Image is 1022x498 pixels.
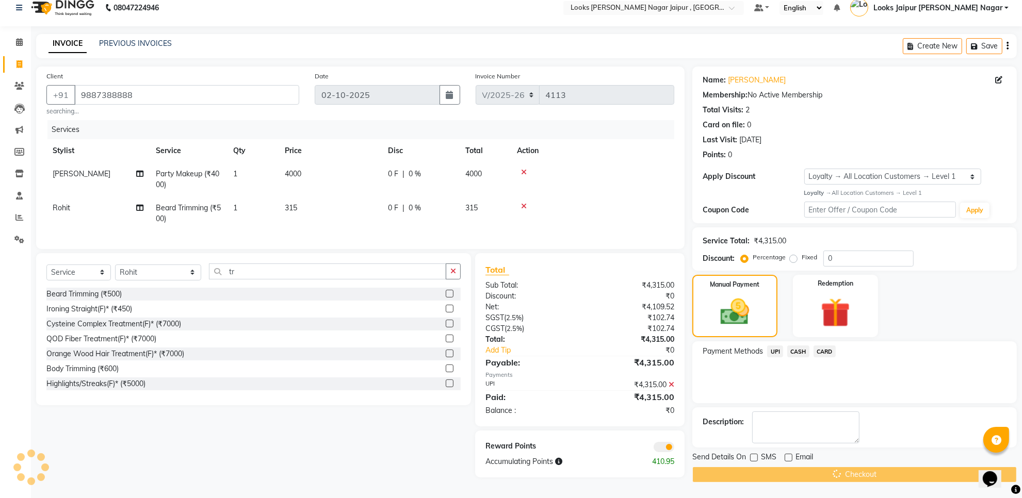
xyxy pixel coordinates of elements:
[46,139,150,162] th: Stylist
[597,345,682,356] div: ₹0
[485,371,674,379] div: Payments
[903,38,962,54] button: Create New
[485,324,505,333] span: CGST
[46,363,119,374] div: Body Trimming (₹600)
[703,253,735,264] div: Discount:
[703,171,804,182] div: Apply Discount
[873,3,1002,13] span: Looks Jaipur [PERSON_NAME] Nagar
[804,189,1007,197] div: All Location Customers → Level 1
[703,135,737,145] div: Last Visit:
[796,452,813,464] span: Email
[156,203,221,223] span: Beard Trimming (₹500)
[478,391,580,403] div: Paid:
[46,378,145,389] div: Highlights/Streaks(F)* (₹5000)
[979,457,1012,488] iframe: chat widget
[787,345,809,357] span: CASH
[233,169,237,178] span: 1
[478,291,580,302] div: Discount:
[285,169,301,178] span: 4000
[382,139,459,162] th: Disc
[48,35,87,53] a: INVOICE
[465,169,482,178] span: 4000
[747,120,751,130] div: 0
[703,90,1007,101] div: No Active Membership
[46,319,181,329] div: Cysteine Complex Treatment(F)* (₹7000)
[478,345,597,356] a: Add Tip
[818,279,853,288] label: Redemption
[580,334,682,345] div: ₹4,315.00
[703,90,748,101] div: Membership:
[478,379,580,390] div: UPI
[506,313,522,322] span: 2.5%
[74,85,299,105] input: Search by Name/Mobile/Email/Code
[511,139,674,162] th: Action
[710,280,760,289] label: Manual Payment
[233,203,237,212] span: 1
[478,323,580,334] div: ( )
[703,346,763,357] span: Payment Methods
[478,356,580,369] div: Payable:
[409,169,421,179] span: 0 %
[728,75,786,86] a: [PERSON_NAME]
[692,452,746,464] span: Send Details On
[478,441,580,452] div: Reward Points
[485,313,504,322] span: SGST
[814,345,836,357] span: CARD
[388,169,398,179] span: 0 F
[46,85,75,105] button: +91
[754,236,786,246] div: ₹4,315.00
[388,203,398,213] span: 0 F
[476,72,521,81] label: Invoice Number
[402,203,404,213] span: |
[279,139,382,162] th: Price
[209,263,446,279] input: Search or Scan
[285,203,297,212] span: 315
[402,169,404,179] span: |
[728,150,732,160] div: 0
[156,169,219,189] span: Party Makeup (₹4000)
[580,356,682,369] div: ₹4,315.00
[580,391,682,403] div: ₹4,315.00
[507,324,522,333] span: 2.5%
[46,107,299,116] small: searching...
[739,135,761,145] div: [DATE]
[459,139,511,162] th: Total
[465,203,478,212] span: 315
[580,312,682,323] div: ₹102.74
[580,302,682,312] div: ₹4,109.52
[703,417,744,427] div: Description:
[804,189,832,196] strong: Loyalty →
[580,280,682,291] div: ₹4,315.00
[580,379,682,390] div: ₹4,315.00
[46,334,156,344] div: QOD Fiber Treatment(F)* (₹7000)
[580,323,682,334] div: ₹102.74
[703,150,726,160] div: Points:
[804,202,956,218] input: Enter Offer / Coupon Code
[703,75,726,86] div: Name:
[227,139,279,162] th: Qty
[802,253,817,262] label: Fixed
[478,405,580,416] div: Balance :
[478,312,580,323] div: ( )
[485,264,509,275] span: Total
[966,38,1002,54] button: Save
[580,405,682,416] div: ₹0
[703,105,743,115] div: Total Visits:
[99,39,172,48] a: PREVIOUS INVOICES
[478,302,580,312] div: Net:
[753,253,786,262] label: Percentage
[315,72,329,81] label: Date
[960,203,989,218] button: Apply
[478,334,580,345] div: Total:
[767,345,783,357] span: UPI
[478,456,631,467] div: Accumulating Points
[745,105,750,115] div: 2
[150,139,227,162] th: Service
[711,295,758,328] img: _cash.svg
[53,203,70,212] span: Rohit
[47,120,682,139] div: Services
[409,203,421,213] span: 0 %
[46,289,122,300] div: Beard Trimming (₹500)
[46,348,184,359] div: Orange Wood Hair Treatment(F)* (₹7000)
[761,452,776,464] span: SMS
